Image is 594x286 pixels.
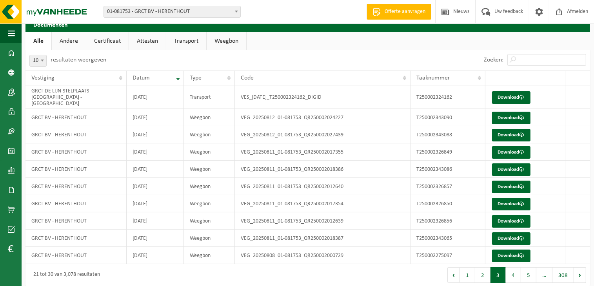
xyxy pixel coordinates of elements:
[574,267,586,283] button: Next
[127,85,184,109] td: [DATE]
[411,230,485,247] td: T250002343065
[127,212,184,230] td: [DATE]
[29,55,47,67] span: 10
[25,247,127,264] td: GRCT BV - HERENTHOUT
[536,267,552,283] span: …
[241,75,254,81] span: Code
[492,112,530,124] a: Download
[235,195,411,212] td: VEG_20250811_01-081753_QR250002017354
[411,247,485,264] td: T250002275097
[492,198,530,210] a: Download
[25,32,51,50] a: Alle
[25,143,127,161] td: GRCT BV - HERENTHOUT
[184,126,235,143] td: Weegbon
[127,109,184,126] td: [DATE]
[506,267,521,283] button: 4
[235,109,411,126] td: VEG_20250812_01-081753_QR250002024227
[104,6,241,18] span: 01-081753 - GRCT BV - HERENTHOUT
[133,75,150,81] span: Datum
[51,57,106,63] label: resultaten weergeven
[411,143,485,161] td: T250002326849
[184,109,235,126] td: Weegbon
[25,178,127,195] td: GRCT BV - HERENTHOUT
[492,232,530,245] a: Download
[490,267,506,283] button: 3
[492,250,530,262] a: Download
[127,161,184,178] td: [DATE]
[184,247,235,264] td: Weegbon
[411,178,485,195] td: T250002326857
[460,267,475,283] button: 1
[235,85,411,109] td: VES_[DATE]_T250002324162_DIGID
[52,32,86,50] a: Andere
[184,143,235,161] td: Weegbon
[367,4,431,20] a: Offerte aanvragen
[190,75,202,81] span: Type
[184,230,235,247] td: Weegbon
[492,129,530,141] a: Download
[184,195,235,212] td: Weegbon
[25,230,127,247] td: GRCT BV - HERENTHOUT
[31,75,54,81] span: Vestiging
[492,181,530,193] a: Download
[104,6,240,17] span: 01-081753 - GRCT BV - HERENTHOUT
[127,178,184,195] td: [DATE]
[86,32,129,50] a: Certificaat
[25,16,590,32] h2: Documenten
[235,212,411,230] td: VEG_20250811_01-081753_QR250002012639
[475,267,490,283] button: 2
[411,85,485,109] td: T250002324162
[29,268,100,282] div: 21 tot 30 van 3,078 resultaten
[25,85,127,109] td: GRCT-DE LIJN-STELPLAATS [GEOGRAPHIC_DATA] - [GEOGRAPHIC_DATA]
[484,57,503,63] label: Zoeken:
[25,161,127,178] td: GRCT BV - HERENTHOUT
[127,126,184,143] td: [DATE]
[207,32,246,50] a: Weegbon
[235,126,411,143] td: VEG_20250812_01-081753_QR250002027439
[411,126,485,143] td: T250002343088
[521,267,536,283] button: 5
[235,143,411,161] td: VEG_20250811_01-081753_QR250002017355
[411,109,485,126] td: T250002343090
[447,267,460,283] button: Previous
[235,247,411,264] td: VEG_20250808_01-081753_QR250002000729
[127,143,184,161] td: [DATE]
[492,91,530,104] a: Download
[184,178,235,195] td: Weegbon
[235,178,411,195] td: VEG_20250811_01-081753_QR250002012640
[25,195,127,212] td: GRCT BV - HERENTHOUT
[25,212,127,230] td: GRCT BV - HERENTHOUT
[411,195,485,212] td: T250002326850
[235,230,411,247] td: VEG_20250811_01-081753_QR250002018387
[129,32,166,50] a: Attesten
[25,126,127,143] td: GRCT BV - HERENTHOUT
[127,195,184,212] td: [DATE]
[30,55,46,66] span: 10
[184,161,235,178] td: Weegbon
[127,247,184,264] td: [DATE]
[166,32,206,50] a: Transport
[552,267,574,283] button: 308
[416,75,450,81] span: Taaknummer
[383,8,427,16] span: Offerte aanvragen
[127,230,184,247] td: [DATE]
[492,146,530,159] a: Download
[25,109,127,126] td: GRCT BV - HERENTHOUT
[411,161,485,178] td: T250002343086
[235,161,411,178] td: VEG_20250811_01-081753_QR250002018386
[492,215,530,228] a: Download
[492,163,530,176] a: Download
[411,212,485,230] td: T250002326856
[184,212,235,230] td: Weegbon
[184,85,235,109] td: Transport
